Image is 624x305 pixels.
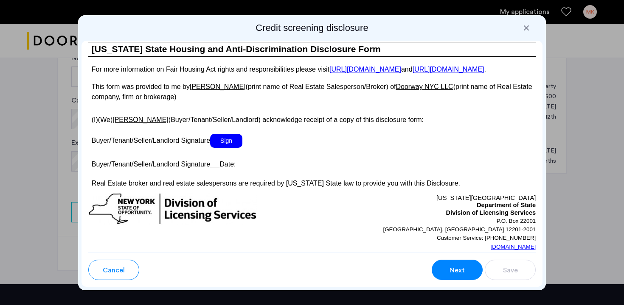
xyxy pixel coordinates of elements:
[88,193,257,225] img: new-york-logo.png
[112,116,169,123] u: [PERSON_NAME]
[432,260,483,280] button: button
[503,265,518,275] span: Save
[88,260,139,280] button: button
[88,178,536,189] p: Real Estate broker and real estate salespersons are required by [US_STATE] State law to provide y...
[312,193,536,202] p: [US_STATE][GEOGRAPHIC_DATA]
[190,83,246,90] u: [PERSON_NAME]
[103,265,125,275] span: Cancel
[329,66,401,73] a: [URL][DOMAIN_NAME]
[396,83,453,90] u: Doorway NYC LLC
[312,234,536,242] p: Customer Service: [PHONE_NUMBER]
[485,260,536,280] button: button
[88,66,536,73] p: For more information on Fair Housing Act rights and responsibilities please visit and .
[312,209,536,217] p: Division of Licensing Services
[413,66,484,73] a: [URL][DOMAIN_NAME]
[491,243,536,251] a: [DOMAIN_NAME]
[88,111,536,125] p: (I)(We) (Buyer/Tenant/Seller/Landlord) acknowledge receipt of a copy of this disclosure form:
[88,157,536,169] p: Buyer/Tenant/Seller/Landlord Signature Date:
[88,42,536,56] h1: [US_STATE] State Housing and Anti-Discrimination Disclosure Form
[312,225,536,234] p: [GEOGRAPHIC_DATA], [GEOGRAPHIC_DATA] 12201-2001
[450,265,465,275] span: Next
[82,22,543,34] h2: Credit screening disclosure
[210,134,242,148] span: Sign
[312,202,536,209] p: Department of State
[88,82,536,102] p: This form was provided to me by (print name of Real Estate Salesperson/Broker) of (print name of ...
[312,217,536,225] p: P.O. Box 22001
[92,137,210,144] span: Buyer/Tenant/Seller/Landlord Signature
